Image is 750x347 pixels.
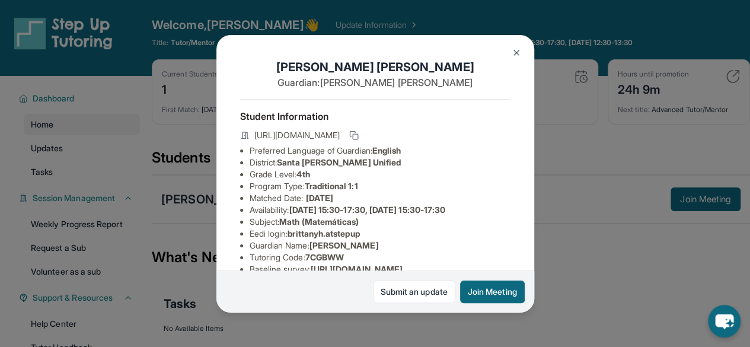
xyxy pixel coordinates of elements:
[296,169,309,179] span: 4th
[373,281,455,303] a: Submit an update
[708,305,741,338] button: chat-button
[305,252,344,262] span: 7CGBWW
[250,228,510,240] li: Eedi login :
[460,281,525,303] button: Join Meeting
[240,75,510,90] p: Guardian: [PERSON_NAME] [PERSON_NAME]
[250,263,510,275] li: Baseline survey :
[250,240,510,252] li: Guardian Name :
[250,192,510,204] li: Matched Date:
[250,168,510,180] li: Grade Level:
[288,228,359,238] span: brittanyh.atstepup
[277,157,401,167] span: Santa [PERSON_NAME] Unified
[304,181,358,191] span: Traditional 1:1
[254,129,340,141] span: [URL][DOMAIN_NAME]
[311,264,403,274] span: [URL][DOMAIN_NAME]
[512,48,521,58] img: Close Icon
[250,216,510,228] li: Subject :
[250,252,510,263] li: Tutoring Code :
[309,240,379,250] span: [PERSON_NAME]
[289,205,445,215] span: [DATE] 15:30-17:30, [DATE] 15:30-17:30
[250,145,510,157] li: Preferred Language of Guardian:
[250,180,510,192] li: Program Type:
[279,217,359,227] span: Math (Matemáticas)
[250,157,510,168] li: District:
[347,128,361,142] button: Copy link
[250,204,510,216] li: Availability:
[372,145,401,155] span: English
[306,193,333,203] span: [DATE]
[240,59,510,75] h1: [PERSON_NAME] [PERSON_NAME]
[240,109,510,123] h4: Student Information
